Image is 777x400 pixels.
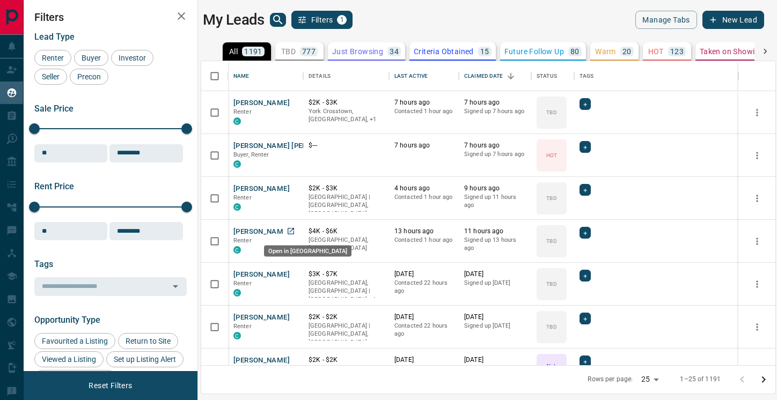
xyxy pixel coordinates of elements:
[233,203,241,211] div: condos.ca
[389,61,459,91] div: Last Active
[309,279,384,304] p: Toronto
[700,48,768,55] p: Taken on Showings
[546,194,556,202] p: TBD
[309,322,384,347] p: [GEOGRAPHIC_DATA] | [GEOGRAPHIC_DATA], [GEOGRAPHIC_DATA]
[309,270,384,279] p: $3K - $7K
[480,48,489,55] p: 15
[537,61,557,91] div: Status
[595,48,616,55] p: Warm
[580,141,591,153] div: +
[34,259,53,269] span: Tags
[34,50,71,66] div: Renter
[233,61,250,91] div: Name
[583,313,587,324] span: +
[115,54,150,62] span: Investor
[749,147,765,164] button: more
[118,333,178,349] div: Return to Site
[753,369,774,390] button: Go to next page
[233,332,241,339] div: condos.ca
[233,141,348,151] button: [PERSON_NAME] [PERSON_NAME]
[233,289,241,297] div: condos.ca
[464,184,526,193] p: 9 hours ago
[70,69,108,85] div: Precon
[464,98,526,107] p: 7 hours ago
[233,108,252,115] span: Renter
[546,280,556,288] p: TBD
[580,355,591,367] div: +
[637,372,663,387] div: 25
[464,236,526,253] p: Signed up 13 hours ago
[309,184,384,193] p: $2K - $3K
[583,99,587,109] span: +
[34,181,74,191] span: Rent Price
[749,362,765,378] button: more
[233,151,269,158] span: Buyer, Renter
[394,279,453,295] p: Contacted 22 hours ago
[270,13,286,27] button: search button
[244,48,262,55] p: 1191
[574,61,738,91] div: Tags
[394,141,453,150] p: 7 hours ago
[309,107,384,124] p: Toronto
[464,61,503,91] div: Claimed Date
[583,356,587,367] span: +
[233,323,252,330] span: Renter
[38,72,63,81] span: Seller
[580,184,591,196] div: +
[394,322,453,338] p: Contacted 22 hours ago
[464,313,526,322] p: [DATE]
[749,276,765,292] button: more
[233,270,290,280] button: [PERSON_NAME]
[580,313,591,324] div: +
[309,236,384,253] p: [GEOGRAPHIC_DATA], [GEOGRAPHIC_DATA]
[111,50,153,66] div: Investor
[233,98,290,108] button: [PERSON_NAME]
[34,333,115,349] div: Favourited a Listing
[203,11,265,28] h1: My Leads
[82,376,139,395] button: Reset Filters
[122,337,174,345] span: Return to Site
[394,184,453,193] p: 4 hours ago
[309,313,384,322] p: $2K - $2K
[464,107,526,116] p: Signed up 7 hours ago
[34,103,74,114] span: Sale Price
[394,236,453,245] p: Contacted 1 hour ago
[464,322,526,330] p: Signed up [DATE]
[583,270,587,281] span: +
[38,355,100,364] span: Viewed a Listing
[34,11,187,24] h2: Filters
[635,11,697,29] button: Manage Tabs
[580,98,591,110] div: +
[394,61,428,91] div: Last Active
[229,48,238,55] p: All
[233,237,252,244] span: Renter
[459,61,531,91] div: Claimed Date
[394,313,453,322] p: [DATE]
[110,355,180,364] span: Set up Listing Alert
[464,141,526,150] p: 7 hours ago
[394,365,453,381] p: Contacted 22 hours ago
[538,362,566,378] p: Not Responsive
[570,48,580,55] p: 80
[583,227,587,238] span: +
[390,48,399,55] p: 34
[34,351,104,367] div: Viewed a Listing
[309,98,384,107] p: $2K - $3K
[74,50,108,66] div: Buyer
[303,61,389,91] div: Details
[464,227,526,236] p: 11 hours ago
[546,323,556,331] p: TBD
[309,355,384,365] p: $2K - $2K
[233,160,241,168] div: condos.ca
[503,69,518,84] button: Sort
[233,313,290,323] button: [PERSON_NAME]
[168,279,183,294] button: Open
[394,355,453,365] p: [DATE]
[580,270,591,282] div: +
[233,227,290,237] button: [PERSON_NAME]
[583,184,587,195] span: +
[34,69,67,85] div: Seller
[38,54,68,62] span: Renter
[228,61,303,91] div: Name
[291,11,353,29] button: Filters1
